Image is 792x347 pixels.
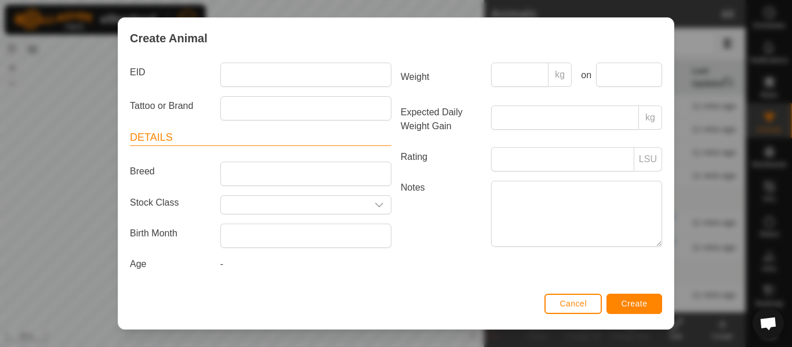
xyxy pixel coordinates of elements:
label: Stock Class [125,195,216,210]
label: Birth Month [125,224,216,243]
span: - [220,259,223,269]
header: Details [130,130,391,146]
label: Breed [125,162,216,181]
label: Tattoo or Brand [125,96,216,116]
p-inputgroup-addon: kg [548,63,572,87]
label: EID [125,63,216,82]
span: Cancel [560,299,587,308]
button: Cancel [544,294,602,314]
label: on [576,68,591,82]
label: Expected Daily Weight Gain [396,105,486,133]
button: Create [606,294,662,314]
label: Rating [396,147,486,167]
label: Age [125,257,216,271]
p-inputgroup-addon: kg [639,105,662,130]
p-inputgroup-addon: LSU [634,147,662,171]
span: Create [622,299,648,308]
div: dropdown trigger [368,196,391,214]
label: Weight [396,63,486,92]
div: Open chat [753,308,784,339]
span: Create Animal [130,30,208,47]
label: Notes [396,181,486,246]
